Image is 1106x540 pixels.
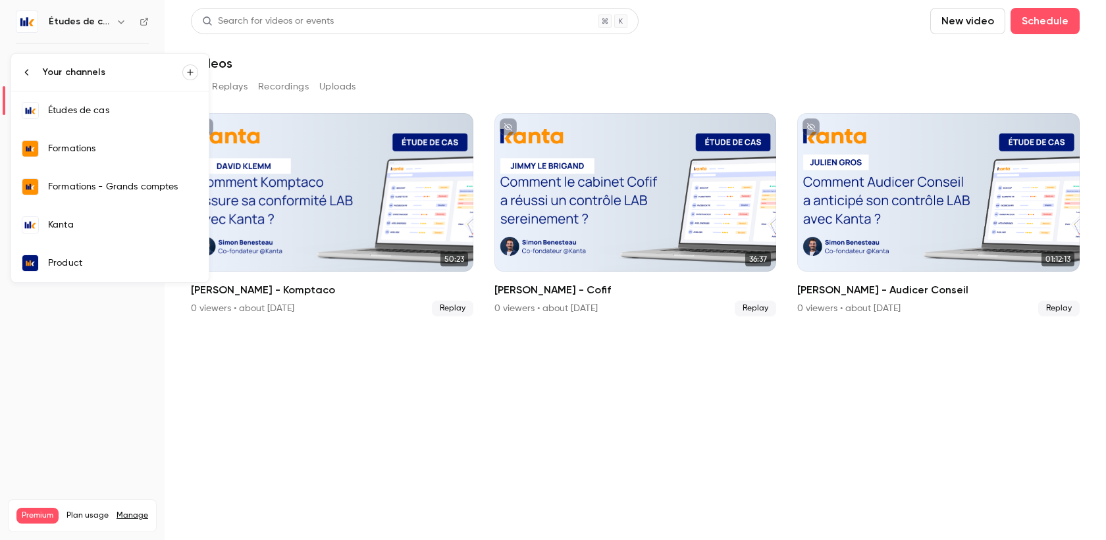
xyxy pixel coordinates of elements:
[22,141,38,157] img: Formations
[43,66,182,79] div: Your channels
[48,257,198,270] div: Product
[48,218,198,232] div: Kanta
[22,255,38,271] img: Product
[22,217,38,233] img: Kanta
[48,104,198,117] div: Études de cas
[22,103,38,118] img: Études de cas
[48,180,198,193] div: Formations - Grands comptes
[22,179,38,195] img: Formations - Grands comptes
[48,142,198,155] div: Formations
